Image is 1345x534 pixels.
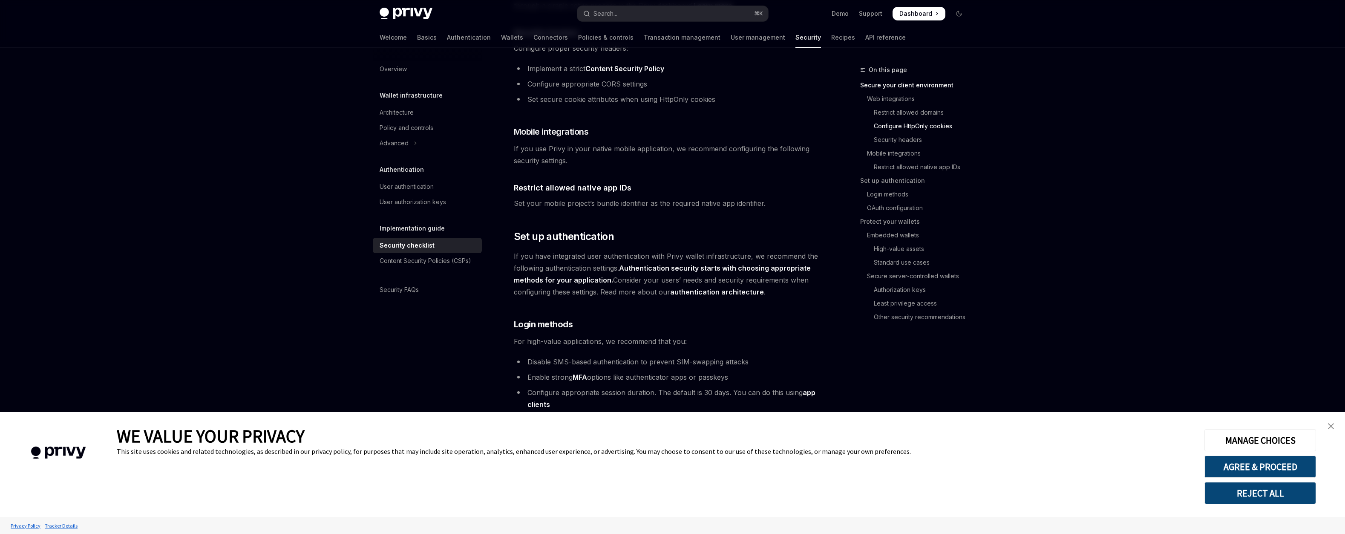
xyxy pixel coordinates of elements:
span: Mobile integrations [514,126,589,138]
a: Policy and controls [373,120,482,136]
a: Protect your wallets [860,215,973,228]
div: User authorization keys [380,197,446,207]
a: OAuth configuration [860,201,973,215]
li: Implement a strict [514,63,821,75]
a: Restrict allowed domains [860,106,973,119]
div: Security checklist [380,240,435,251]
li: Set secure cookie attributes when using HttpOnly cookies [514,93,821,105]
a: Content Security Policies (CSPs) [373,253,482,268]
a: close banner [1322,418,1339,435]
a: Secure server-controlled wallets [860,269,973,283]
div: User authentication [380,182,434,192]
div: Advanced [380,138,409,148]
div: Architecture [380,107,414,118]
a: Least privilege access [860,297,973,310]
span: Set your mobile project’s bundle identifier as the required native app identifier. [514,197,821,209]
span: On this page [869,65,907,75]
a: Transaction management [644,27,720,48]
a: Web integrations [860,92,973,106]
span: If you have integrated user authentication with Privy wallet infrastructure, we recommend the fol... [514,250,821,298]
a: Tracker Details [43,518,80,533]
div: This site uses cookies and related technologies, as described in our privacy policy, for purposes... [117,447,1192,456]
span: Dashboard [899,9,932,18]
h5: Authentication [380,165,424,175]
a: Connectors [533,27,568,48]
a: Security FAQs [373,282,482,297]
a: Architecture [373,105,482,120]
a: Embedded wallets [860,228,973,242]
a: API reference [865,27,906,48]
button: Open search [577,6,768,21]
a: High-value assets [860,242,973,256]
a: Secure your client environment [860,78,973,92]
img: close banner [1328,423,1334,429]
a: Content Security Policy [585,64,664,73]
a: Authentication [447,27,491,48]
h5: Wallet infrastructure [380,90,443,101]
div: Search... [593,9,617,19]
h5: Implementation guide [380,223,445,234]
li: Enable strong options like authenticator apps or passkeys [514,371,821,383]
li: Disable SMS-based authentication to prevent SIM-swapping attacks [514,356,821,368]
a: Dashboard [893,7,945,20]
a: Privacy Policy [9,518,43,533]
a: Wallets [501,27,523,48]
a: Other security recommendations [860,310,973,324]
button: Toggle Advanced section [373,136,482,151]
a: Login methods [860,188,973,201]
strong: Authentication security starts with choosing appropriate methods for your application. [514,264,811,284]
a: User management [731,27,785,48]
li: Configure appropriate session duration. The default is 30 days. You can do this using [514,387,821,410]
span: WE VALUE YOUR PRIVACY [117,425,305,447]
a: User authorization keys [373,194,482,210]
span: Set up authentication [514,230,614,243]
div: Content Security Policies (CSPs) [380,256,471,266]
li: Configure appropriate CORS settings [514,78,821,90]
button: REJECT ALL [1204,482,1316,504]
span: ⌘ K [754,10,763,17]
div: Policy and controls [380,123,433,133]
span: Configure proper security headers: [514,42,821,54]
button: Toggle dark mode [952,7,966,20]
img: company logo [13,434,104,471]
a: Overview [373,61,482,77]
a: Restrict allowed native app IDs [860,160,973,174]
div: Security FAQs [380,285,419,295]
a: Support [859,9,882,18]
a: MFA [573,373,587,382]
a: Demo [832,9,849,18]
div: Overview [380,64,407,74]
a: Recipes [831,27,855,48]
a: Standard use cases [860,256,973,269]
a: authentication architecture [670,288,764,297]
span: If you use Privy in your native mobile application, we recommend configuring the following securi... [514,143,821,167]
strong: Login methods [514,319,573,329]
a: Security checklist [373,238,482,253]
a: Security headers [860,133,973,147]
a: Mobile integrations [860,147,973,160]
a: Security [795,27,821,48]
a: Welcome [380,27,407,48]
button: AGREE & PROCEED [1204,456,1316,478]
a: Configure HttpOnly cookies [860,119,973,133]
a: User authentication [373,179,482,194]
span: Restrict allowed native app IDs [514,182,631,193]
button: MANAGE CHOICES [1204,429,1316,451]
a: Basics [417,27,437,48]
img: dark logo [380,8,432,20]
span: For high-value applications, we recommend that you: [514,335,821,347]
a: Set up authentication [860,174,973,188]
a: Policies & controls [578,27,634,48]
a: Authorization keys [860,283,973,297]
